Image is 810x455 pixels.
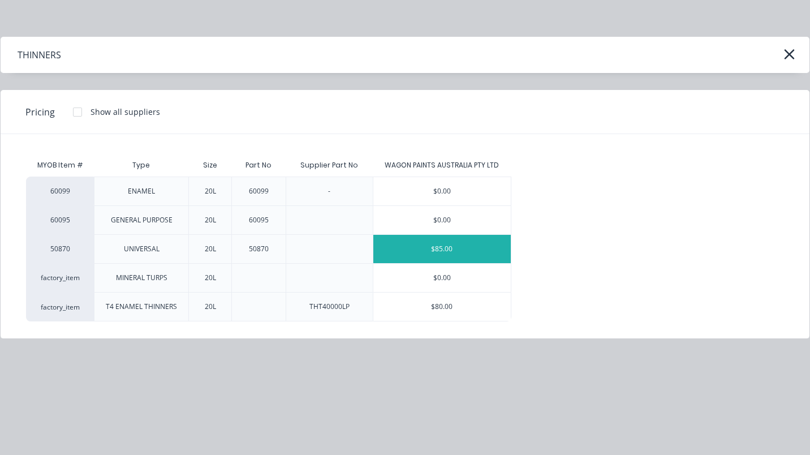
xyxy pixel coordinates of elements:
div: $80.00 [373,293,511,321]
div: 20L [205,215,216,225]
div: $0.00 [373,264,511,292]
div: factory_item [26,263,94,292]
div: 60099 [249,186,269,196]
div: 60099 [26,177,94,205]
div: MINERAL TURPS [116,273,167,283]
div: Part No [236,151,281,179]
div: 20L [205,273,216,283]
div: ENAMEL [128,186,155,196]
div: Show all suppliers [91,106,160,118]
div: Type [123,151,159,179]
span: Pricing [25,105,55,119]
div: MYOB Item # [26,154,94,177]
div: factory_item [26,292,94,321]
div: UNIVERSAL [124,244,160,254]
div: 60095 [26,205,94,234]
div: $0.00 [373,177,511,205]
div: 20L [205,302,216,312]
div: 50870 [249,244,269,254]
div: Size [194,151,226,179]
div: $85.00 [373,235,511,263]
div: 50870 [26,234,94,263]
div: 20L [205,186,216,196]
div: T4 ENAMEL THINNERS [106,302,177,312]
div: Supplier Part No [291,151,367,179]
div: $0.00 [373,206,511,234]
div: WAGON PAINTS AUSTRALIA PTY LTD [385,160,499,170]
div: THT40000LP [309,302,350,312]
div: 20L [205,244,216,254]
div: GENERAL PURPOSE [111,215,173,225]
div: - [328,186,330,196]
div: THINNERS [18,48,61,62]
div: 60095 [249,215,269,225]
